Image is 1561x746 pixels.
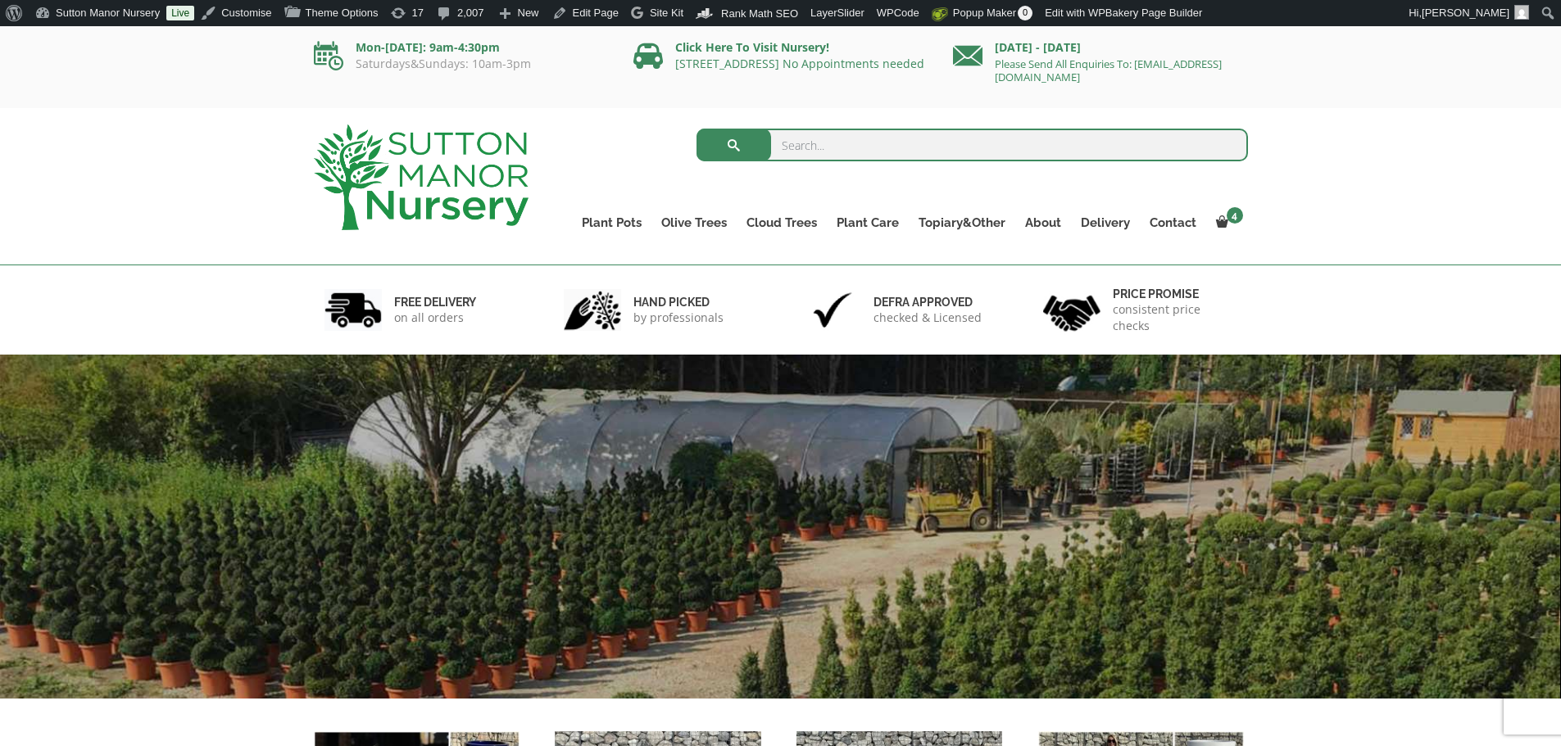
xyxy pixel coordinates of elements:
[1071,211,1140,234] a: Delivery
[314,124,529,230] img: logo
[394,310,476,326] p: on all orders
[650,7,683,19] span: Site Kit
[314,57,609,70] p: Saturdays&Sundays: 10am-3pm
[1018,6,1032,20] span: 0
[737,211,827,234] a: Cloud Trees
[697,129,1248,161] input: Search...
[1227,207,1243,224] span: 4
[1113,287,1237,301] h6: Price promise
[1422,7,1509,19] span: [PERSON_NAME]
[572,211,651,234] a: Plant Pots
[314,38,609,57] p: Mon-[DATE]: 9am-4:30pm
[953,38,1248,57] p: [DATE] - [DATE]
[324,289,382,331] img: 1.jpg
[721,7,798,20] span: Rank Math SEO
[874,310,982,326] p: checked & Licensed
[651,211,737,234] a: Olive Trees
[166,6,194,20] a: Live
[1043,285,1100,335] img: 4.jpg
[675,39,829,55] a: Click Here To Visit Nursery!
[675,56,924,71] a: [STREET_ADDRESS] No Appointments needed
[1206,211,1248,234] a: 4
[827,211,909,234] a: Plant Care
[633,310,724,326] p: by professionals
[874,295,982,310] h6: Defra approved
[1140,211,1206,234] a: Contact
[804,289,861,331] img: 3.jpg
[170,608,1355,708] h1: FREE UK DELIVERY UK’S LEADING SUPPLIERS OF TREES & POTS
[909,211,1015,234] a: Topiary&Other
[394,295,476,310] h6: FREE DELIVERY
[1113,301,1237,334] p: consistent price checks
[1015,211,1071,234] a: About
[564,289,621,331] img: 2.jpg
[995,57,1222,84] a: Please Send All Enquiries To: [EMAIL_ADDRESS][DOMAIN_NAME]
[633,295,724,310] h6: hand picked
